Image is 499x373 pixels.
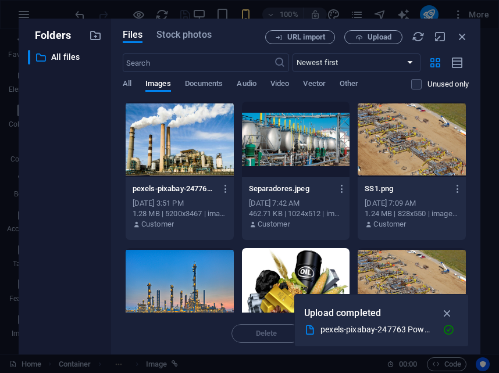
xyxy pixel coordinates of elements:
[365,198,459,209] div: [DATE] 7:09 AM
[133,198,227,209] div: [DATE] 3:51 PM
[434,30,447,43] i: Minimize
[320,323,433,336] div: pexels-pixabay-247763 Power Plant.jpg
[373,219,406,229] p: Customer
[249,198,343,209] div: [DATE] 7:42 AM
[141,219,174,229] p: Customer
[123,77,131,93] span: All
[365,184,448,194] p: SS1.png
[133,209,227,219] div: 1.28 MB | 5200x3467 | image/jpeg
[265,30,335,44] button: URL import
[123,28,143,42] span: Files
[156,28,211,42] span: Stock photos
[344,30,402,44] button: Upload
[145,77,171,93] span: Images
[365,209,459,219] div: 1.24 MB | 828x550 | image/png
[340,77,358,93] span: Other
[28,50,30,64] div: ​
[412,30,425,43] i: Reload
[51,51,80,64] p: All files
[304,306,381,321] p: Upload completed
[133,184,216,194] p: pexels-pixabay-247763PowerPlant-_BxgWpxtyFioHEzkinauyw.jpg
[427,79,469,89] p: Displays only files that are not in use on the website. Files added during this session can still...
[185,77,223,93] span: Documents
[258,219,290,229] p: Customer
[303,77,326,93] span: Vector
[123,53,274,72] input: Search
[249,209,343,219] div: 462.71 KB | 1024x512 | image/jpeg
[89,29,102,42] i: Create new folder
[237,77,256,93] span: Audio
[270,77,289,93] span: Video
[28,28,71,43] p: Folders
[368,34,391,41] span: Upload
[287,34,325,41] span: URL import
[249,184,332,194] p: Separadores.jpeg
